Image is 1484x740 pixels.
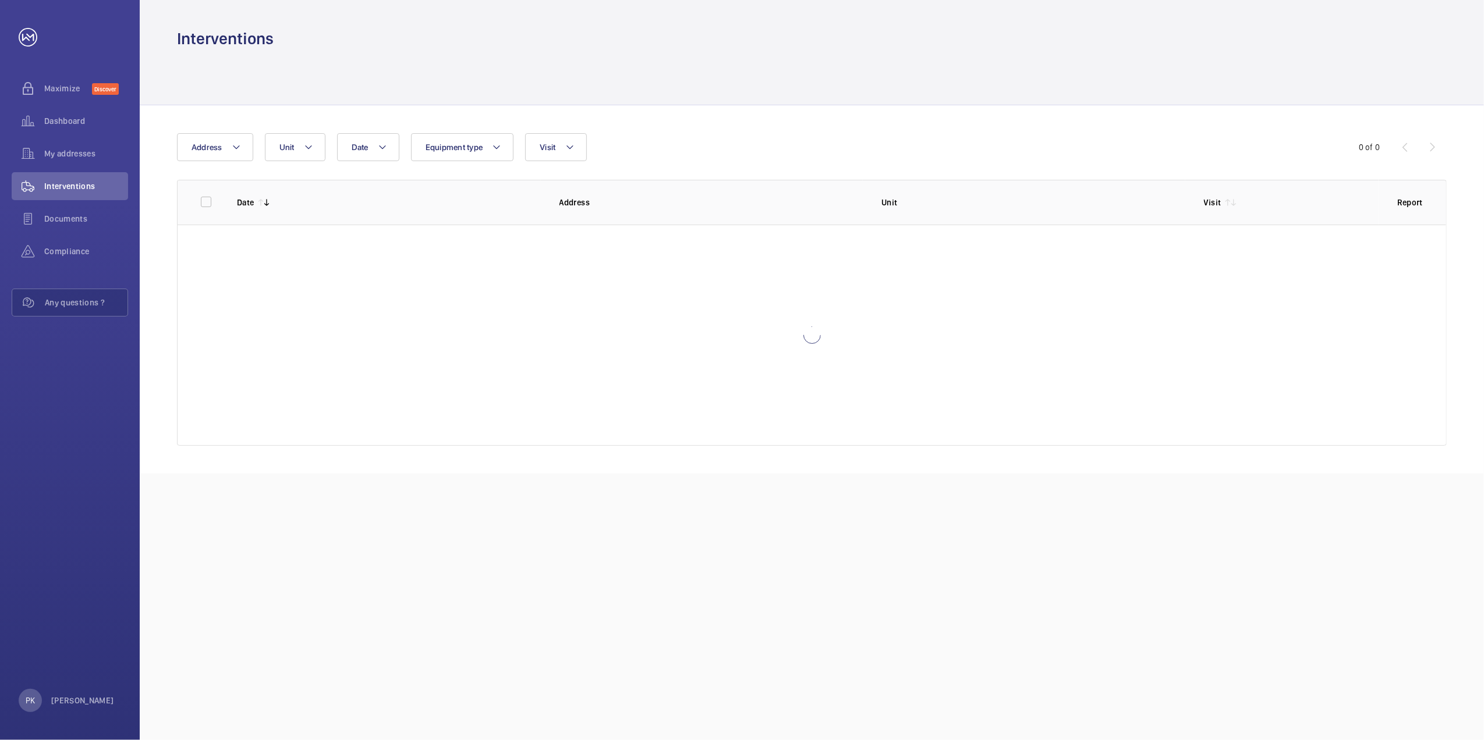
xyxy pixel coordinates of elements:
[44,83,92,94] span: Maximize
[352,143,369,152] span: Date
[881,197,1185,208] p: Unit
[279,143,295,152] span: Unit
[44,115,128,127] span: Dashboard
[44,246,128,257] span: Compliance
[26,695,35,706] p: PK
[559,197,863,208] p: Address
[51,695,114,706] p: [PERSON_NAME]
[1204,197,1221,208] p: Visit
[540,143,555,152] span: Visit
[426,143,483,152] span: Equipment type
[337,133,399,161] button: Date
[411,133,514,161] button: Equipment type
[44,180,128,192] span: Interventions
[177,28,274,49] h1: Interventions
[265,133,325,161] button: Unit
[44,148,128,159] span: My addresses
[192,143,222,152] span: Address
[1397,197,1423,208] p: Report
[237,197,254,208] p: Date
[1359,141,1380,153] div: 0 of 0
[177,133,253,161] button: Address
[525,133,586,161] button: Visit
[45,297,127,308] span: Any questions ?
[92,83,119,95] span: Discover
[44,213,128,225] span: Documents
